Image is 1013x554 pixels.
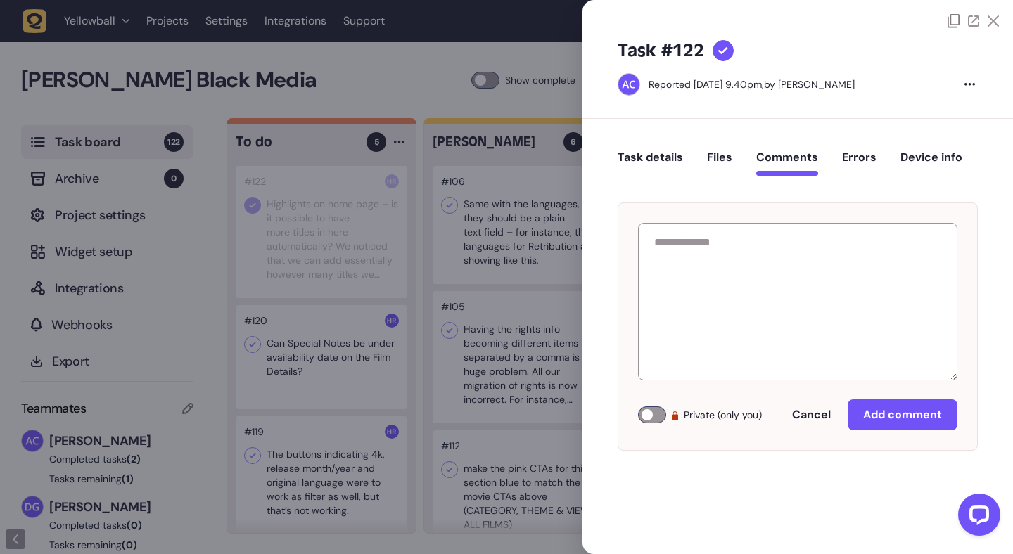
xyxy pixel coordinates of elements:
h5: Task #122 [618,39,704,62]
button: Files [707,150,732,176]
span: Private (only you) [684,406,762,423]
span: Add comment [863,409,942,420]
button: Errors [842,150,877,176]
span: Cancel [792,409,831,420]
div: by [PERSON_NAME] [649,77,855,91]
button: Task details [618,150,683,176]
iframe: LiveChat chat widget [947,488,1006,547]
button: Cancel [778,401,845,429]
button: Comments [756,150,818,176]
button: Device info [900,150,962,176]
div: Reported [DATE] 9.40pm, [649,78,764,91]
img: Ameet Chohan [618,74,639,95]
button: Add comment [848,399,957,430]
